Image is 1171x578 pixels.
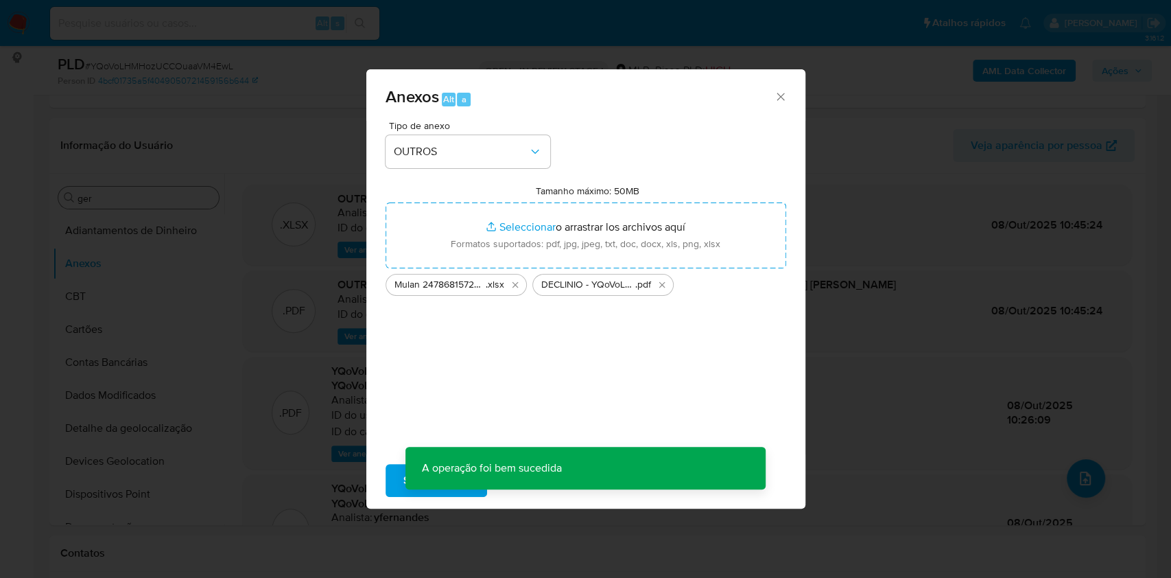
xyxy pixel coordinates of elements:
[774,90,786,102] button: Cerrar
[507,277,523,293] button: Eliminar Mulan 2478681572_2025_10_07_15_53_53.xlsx
[386,84,439,108] span: Anexos
[536,185,639,197] label: Tamanho máximo: 50MB
[510,465,555,496] span: Cancelar
[635,278,651,292] span: .pdf
[405,447,578,489] p: A operação foi bem sucedida
[486,278,504,292] span: .xlsx
[443,93,454,106] span: Alt
[541,278,635,292] span: DECLINIO - YQoVoLHMHozUCCOuaaVM4EwL - CPF 02151516156 - [PERSON_NAME] [PERSON_NAME]
[386,464,487,497] button: Subir arquivo
[394,278,486,292] span: Mulan 2478681572_2025_10_07_15_53_53
[386,135,550,168] button: OUTROS
[403,465,469,496] span: Subir arquivo
[394,145,528,159] span: OUTROS
[462,93,466,106] span: a
[654,277,670,293] button: Eliminar DECLINIO - YQoVoLHMHozUCCOuaaVM4EwL - CPF 02151516156 - CLAUDEMIR LIMA DA SILVA.pdf
[386,268,786,296] ul: Archivos seleccionados
[389,121,554,130] span: Tipo de anexo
